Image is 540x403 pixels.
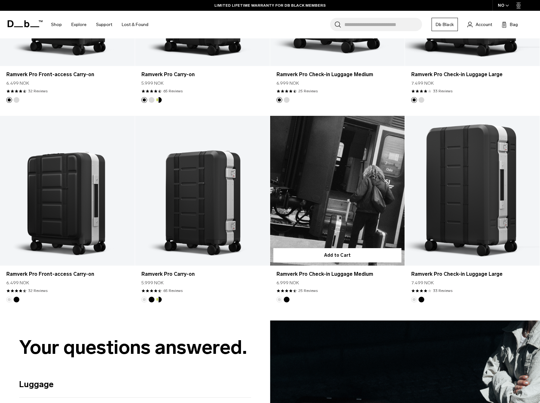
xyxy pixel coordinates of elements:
[71,13,87,36] a: Explore
[433,288,452,294] a: 33 reviews
[411,270,533,278] a: Ramverk Pro Check-in Luggage Large
[156,297,162,302] button: Db x New Amsterdam Surf Association
[405,116,540,266] a: Ramverk Pro Check-in Luggage Large
[214,3,326,8] a: LIMITED LIFETIME WARRANTY FOR DB BLACK MEMBERS
[19,336,251,359] h2: Your questions answered.
[141,80,164,87] span: 5.999 NOK
[28,288,48,294] a: 32 reviews
[122,13,148,36] a: Lost & Found
[6,71,128,78] a: Ramverk Pro Front-access Carry-on
[19,378,251,391] h3: Luggage
[277,80,299,87] span: 6.999 NOK
[298,288,318,294] a: 25 reviews
[411,97,417,103] button: Black Out
[284,97,290,103] button: Silver
[156,97,162,103] button: Db x New Amsterdam Surf Association
[411,297,417,302] button: Silver
[411,80,434,87] span: 7.499 NOK
[277,297,282,302] button: Silver
[141,97,147,103] button: Black Out
[277,71,399,78] a: Ramverk Pro Check-in Luggage Medium
[6,270,128,278] a: Ramverk Pro Front-access Carry-on
[277,270,399,278] a: Ramverk Pro Check-in Luggage Medium
[28,88,48,94] a: 32 reviews
[467,21,492,28] a: Account
[419,97,424,103] button: Silver
[270,116,405,266] a: Ramverk Pro Check-in Luggage Medium
[273,248,402,262] button: Add to Cart
[419,297,424,302] button: Black Out
[476,21,492,28] span: Account
[135,116,270,266] a: Ramverk Pro Carry-on
[6,280,29,286] span: 6.499 NOK
[502,21,518,28] button: Bag
[510,21,518,28] span: Bag
[51,13,62,36] a: Shop
[6,97,12,103] button: Black Out
[141,71,263,78] a: Ramverk Pro Carry-on
[163,88,183,94] a: 65 reviews
[298,88,318,94] a: 25 reviews
[163,288,183,294] a: 65 reviews
[277,280,299,286] span: 6.999 NOK
[411,280,434,286] span: 7.499 NOK
[6,80,29,87] span: 6.499 NOK
[433,88,452,94] a: 33 reviews
[149,97,154,103] button: Silver
[14,297,19,302] button: Black Out
[96,13,112,36] a: Support
[6,297,12,302] button: Silver
[14,97,19,103] button: Silver
[149,297,154,302] button: Black Out
[46,11,153,38] nav: Main Navigation
[432,18,458,31] a: Db Black
[411,71,533,78] a: Ramverk Pro Check-in Luggage Large
[141,270,263,278] a: Ramverk Pro Carry-on
[141,297,147,302] button: Silver
[141,280,164,286] span: 5.999 NOK
[284,297,290,302] button: Black Out
[277,97,282,103] button: Black Out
